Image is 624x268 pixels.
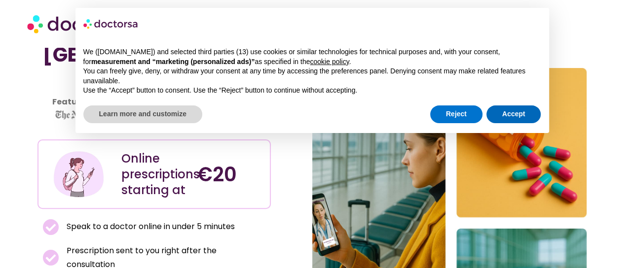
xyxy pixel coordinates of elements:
div: Online prescriptions starting at [121,151,187,198]
a: cookie policy [310,58,349,66]
p: Use the “Accept” button to consent. Use the “Reject” button to continue without accepting. [83,86,541,96]
button: Learn more and customize [83,105,202,123]
button: Accept [486,105,541,123]
p: We ([DOMAIN_NAME]) and selected third parties (13) use cookies or similar technologies for techni... [83,47,541,67]
iframe: Customer reviews powered by Trustpilot [42,76,190,88]
img: logo [83,16,139,32]
iframe: Customer reviews powered by Trustpilot [42,88,266,100]
span: Speak to a doctor online in under 5 minutes [64,220,235,234]
strong: measurement and “marketing (personalized ads)” [91,58,255,66]
button: Reject [430,105,482,123]
p: You can freely give, deny, or withdraw your consent at any time by accessing the preferences pane... [83,67,541,86]
img: Illustration depicting a young woman in a casual outfit, engaged with her smartphone. She has a p... [52,148,105,200]
h4: €20 [197,163,262,186]
strong: Featured in [52,96,101,107]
